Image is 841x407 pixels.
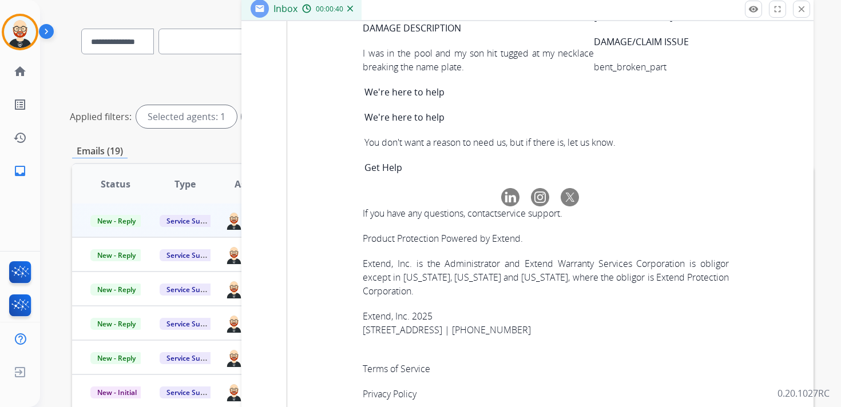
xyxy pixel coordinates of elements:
[225,382,243,401] img: agent-avatar
[90,215,142,227] span: New - Reply
[101,177,130,191] span: Status
[90,318,142,330] span: New - Reply
[225,313,243,333] img: agent-avatar
[235,177,275,191] span: Assignee
[160,386,225,398] span: Service Support
[160,284,225,296] span: Service Support
[225,279,243,298] img: agent-avatar
[594,35,689,48] strong: DAMAGE/CLAIM ISSUE
[90,249,142,261] span: New - Reply
[363,388,416,400] a: Privacy Policy
[364,86,445,98] strong: We're here to help
[90,284,142,296] span: New - Reply
[160,318,225,330] span: Service Support
[225,210,243,230] img: agent-avatar
[160,352,225,364] span: Service Support
[363,206,729,220] p: If you have any questions, contact .
[160,249,225,261] span: Service Support
[72,144,128,158] p: Emails (19)
[501,188,519,206] img: LinkedIn
[136,105,237,128] div: Selected agents: 1
[363,362,430,375] a: Terms of Service
[90,352,142,364] span: New - Reply
[273,2,297,15] span: Inbox
[363,309,729,337] p: Extend, Inc. 2025 [STREET_ADDRESS] | [PHONE_NUMBER]
[160,215,225,227] span: Service Support
[364,135,727,149] p: You don't want a reason to need us, but if there is, let us know.
[363,46,594,74] p: I was in the pool and my son hit tugged at my necklace breaking the name plate.
[364,111,445,123] strong: We're here to help
[497,207,560,220] a: service support
[594,60,729,74] p: bent_broken_part
[316,5,343,14] span: 00:00:40
[90,386,144,398] span: New - Initial
[363,257,729,298] p: Extend, Inc. is the Administrator and Extend Warranty Services Corporation is obligor except in [...
[531,188,549,206] img: Instagram
[363,22,461,34] strong: DAMAGE DESCRIPTION
[225,245,243,264] img: agent-avatar
[363,232,729,245] p: Product Protection Powered by Extend.
[174,177,196,191] span: Type
[748,4,759,14] mat-icon: remove_red_eye
[364,161,402,174] a: Get Help
[13,65,27,78] mat-icon: home
[796,4,807,14] mat-icon: close
[13,98,27,111] mat-icon: list_alt
[70,110,132,123] p: Applied filters:
[225,348,243,367] img: agent-avatar
[772,4,783,14] mat-icon: fullscreen
[13,164,27,178] mat-icon: inbox
[13,131,27,145] mat-icon: history
[777,386,830,400] p: 0.20.1027RC
[561,188,579,206] img: X
[4,16,36,48] img: avatar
